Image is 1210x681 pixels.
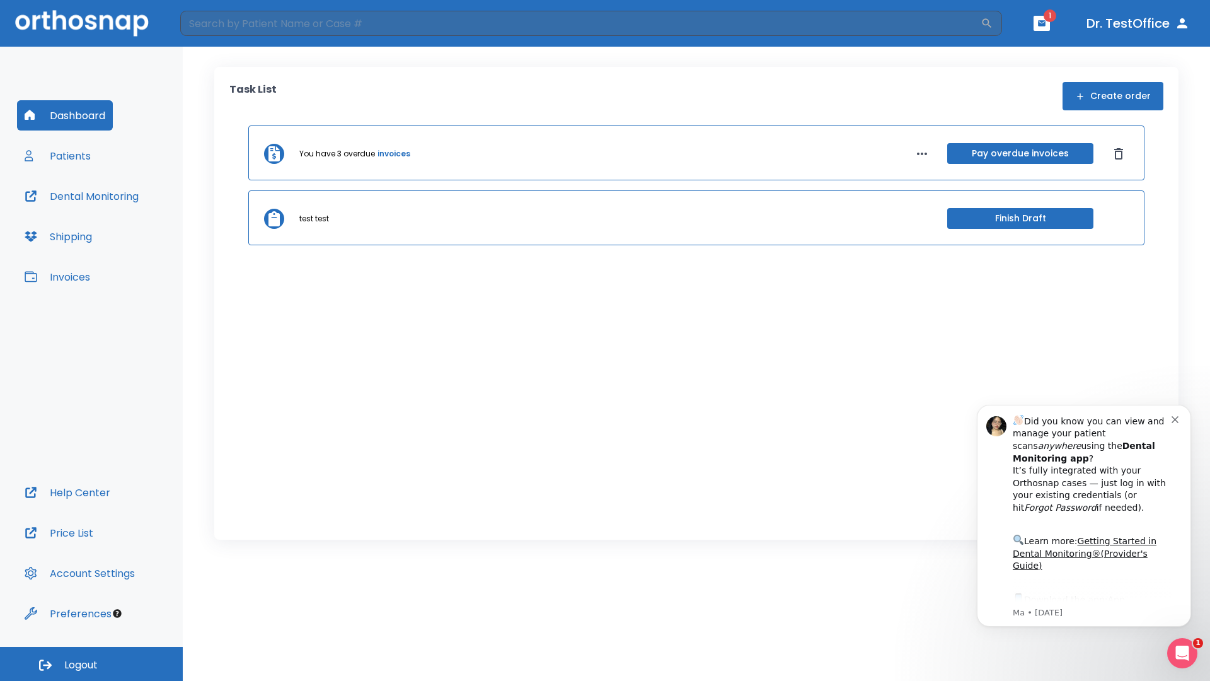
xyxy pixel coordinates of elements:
[17,181,146,211] button: Dental Monitoring
[55,206,214,270] div: Download the app: | ​ Let us know if you need help getting started!
[64,658,98,672] span: Logout
[15,10,149,36] img: Orthosnap
[17,141,98,171] button: Patients
[1044,9,1056,22] span: 1
[17,558,142,588] button: Account Settings
[17,598,119,629] button: Preferences
[377,148,410,160] a: invoices
[214,27,224,37] button: Dismiss notification
[947,208,1093,229] button: Finish Draft
[1193,638,1203,648] span: 1
[17,262,98,292] button: Invoices
[55,221,214,233] p: Message from Ma, sent 2w ago
[1109,144,1129,164] button: Dismiss
[1081,12,1195,35] button: Dr. TestOffice
[299,148,375,160] p: You have 3 overdue
[17,477,118,508] button: Help Center
[229,82,277,110] p: Task List
[1063,82,1163,110] button: Create order
[1167,638,1197,668] iframe: Intercom live chat
[958,386,1210,647] iframe: Intercom notifications message
[299,213,329,224] p: test test
[112,608,123,619] div: Tooltip anchor
[947,143,1093,164] button: Pay overdue invoices
[17,221,100,252] button: Shipping
[17,100,113,131] button: Dashboard
[55,209,167,231] a: App Store
[180,11,981,36] input: Search by Patient Name or Case #
[17,518,101,548] button: Price List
